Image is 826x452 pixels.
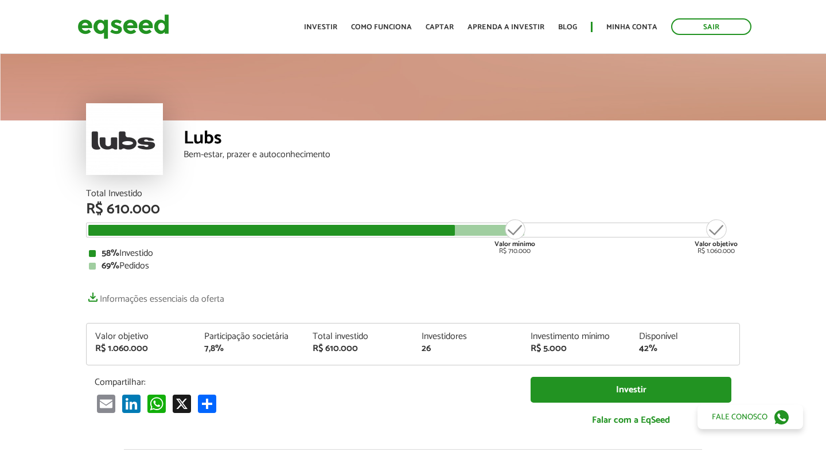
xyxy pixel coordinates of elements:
a: Blog [558,24,577,31]
div: Valor objetivo [95,332,187,341]
a: Minha conta [606,24,657,31]
div: 7,8% [204,344,296,353]
div: Investidores [422,332,513,341]
a: WhatsApp [145,393,168,412]
div: Lubs [184,129,740,150]
a: Compartilhar [196,393,219,412]
div: 26 [422,344,513,353]
a: Investir [531,377,731,403]
div: R$ 710.000 [493,218,536,255]
p: Compartilhar: [95,377,513,388]
img: EqSeed [77,11,169,42]
div: R$ 5.000 [531,344,622,353]
a: Email [95,393,118,412]
a: Sair [671,18,751,35]
div: Total Investido [86,189,740,198]
a: Investir [304,24,337,31]
div: R$ 610.000 [86,202,740,217]
div: Investido [89,249,737,258]
div: Bem-estar, prazer e autoconhecimento [184,150,740,159]
div: Disponível [639,332,731,341]
strong: 58% [102,246,119,261]
div: 42% [639,344,731,353]
a: X [170,393,193,412]
a: Como funciona [351,24,412,31]
a: Fale conosco [698,405,803,429]
div: Total investido [313,332,404,341]
a: Falar com a EqSeed [531,408,731,432]
a: Captar [426,24,454,31]
a: Informações essenciais da oferta [86,288,224,304]
strong: Valor mínimo [494,239,535,250]
strong: Valor objetivo [695,239,738,250]
div: Investimento mínimo [531,332,622,341]
div: Pedidos [89,262,737,271]
div: R$ 610.000 [313,344,404,353]
a: LinkedIn [120,393,143,412]
a: Aprenda a investir [467,24,544,31]
div: R$ 1.060.000 [695,218,738,255]
strong: 69% [102,258,119,274]
div: Participação societária [204,332,296,341]
div: R$ 1.060.000 [95,344,187,353]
